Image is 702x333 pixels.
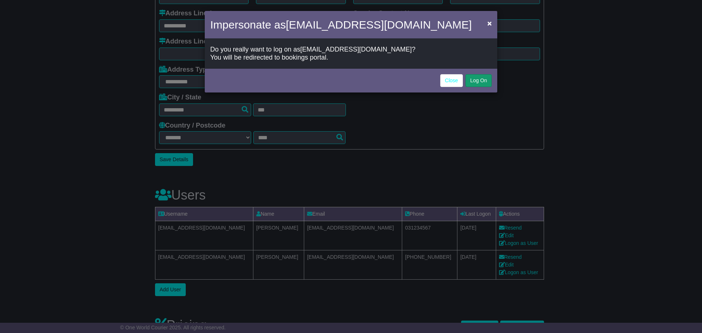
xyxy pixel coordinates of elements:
[205,40,497,67] div: Do you really want to log on as ? You will be redirected to bookings portal.
[465,74,492,87] button: Log On
[210,16,472,33] h4: Impersonate as
[484,16,495,31] button: Close
[487,19,492,27] span: ×
[440,74,463,87] a: Close
[300,46,412,53] span: [EMAIL_ADDRESS][DOMAIN_NAME]
[286,19,472,31] span: [EMAIL_ADDRESS][DOMAIN_NAME]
